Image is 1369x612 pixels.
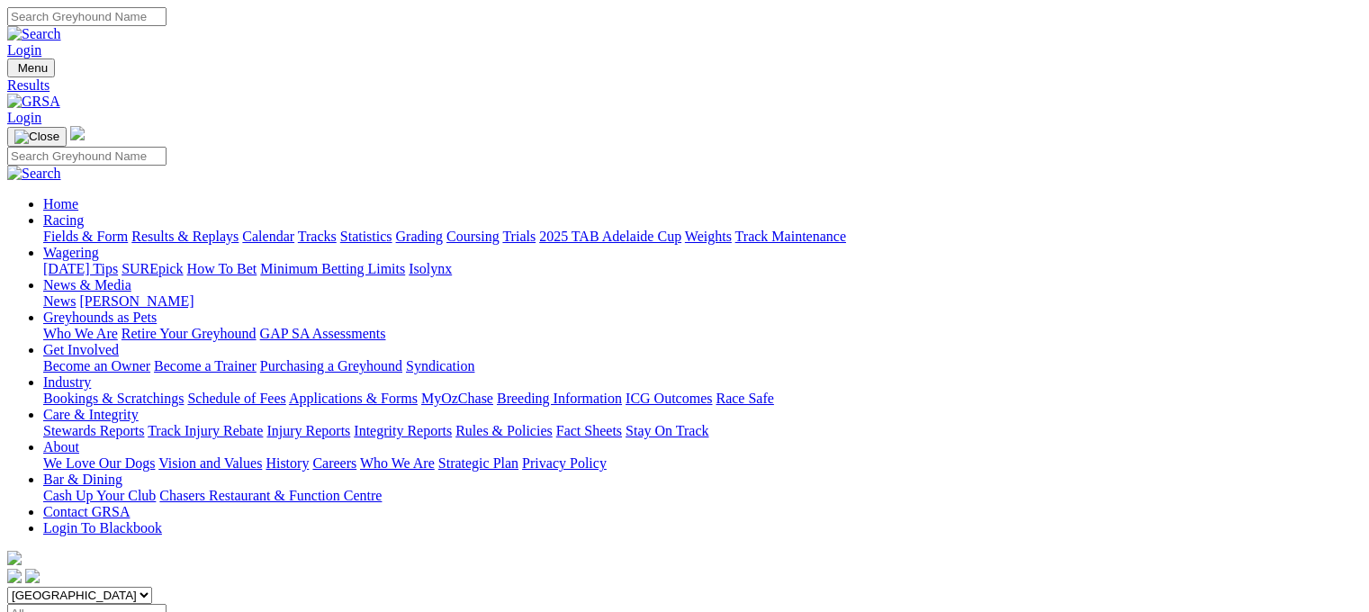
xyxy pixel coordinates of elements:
[289,391,418,406] a: Applications & Forms
[7,569,22,583] img: facebook.svg
[43,229,1362,245] div: Racing
[455,423,553,438] a: Rules & Policies
[7,147,167,166] input: Search
[18,61,48,75] span: Menu
[7,166,61,182] img: Search
[626,391,712,406] a: ICG Outcomes
[438,455,518,471] a: Strategic Plan
[43,196,78,211] a: Home
[43,439,79,454] a: About
[43,391,184,406] a: Bookings & Scratchings
[735,229,846,244] a: Track Maintenance
[159,488,382,503] a: Chasers Restaurant & Function Centre
[360,455,435,471] a: Who We Are
[409,261,452,276] a: Isolynx
[43,326,118,341] a: Who We Are
[154,358,257,373] a: Become a Trainer
[187,261,257,276] a: How To Bet
[43,310,157,325] a: Greyhounds as Pets
[7,94,60,110] img: GRSA
[260,326,386,341] a: GAP SA Assessments
[43,488,1362,504] div: Bar & Dining
[502,229,536,244] a: Trials
[685,229,732,244] a: Weights
[43,229,128,244] a: Fields & Form
[43,293,76,309] a: News
[43,455,155,471] a: We Love Our Dogs
[43,358,150,373] a: Become an Owner
[7,110,41,125] a: Login
[43,520,162,535] a: Login To Blackbook
[421,391,493,406] a: MyOzChase
[406,358,474,373] a: Syndication
[158,455,262,471] a: Vision and Values
[43,504,130,519] a: Contact GRSA
[260,261,405,276] a: Minimum Betting Limits
[266,423,350,438] a: Injury Reports
[539,229,681,244] a: 2025 TAB Adelaide Cup
[43,455,1362,472] div: About
[260,358,402,373] a: Purchasing a Greyhound
[43,374,91,390] a: Industry
[7,551,22,565] img: logo-grsa-white.png
[122,261,183,276] a: SUREpick
[43,293,1362,310] div: News & Media
[43,423,144,438] a: Stewards Reports
[716,391,773,406] a: Race Safe
[43,277,131,292] a: News & Media
[43,391,1362,407] div: Industry
[70,126,85,140] img: logo-grsa-white.png
[131,229,239,244] a: Results & Replays
[396,229,443,244] a: Grading
[43,423,1362,439] div: Care & Integrity
[312,455,356,471] a: Careers
[43,358,1362,374] div: Get Involved
[43,407,139,422] a: Care & Integrity
[354,423,452,438] a: Integrity Reports
[43,245,99,260] a: Wagering
[7,127,67,147] button: Toggle navigation
[7,77,1362,94] a: Results
[7,26,61,42] img: Search
[497,391,622,406] a: Breeding Information
[122,326,257,341] a: Retire Your Greyhound
[7,42,41,58] a: Login
[266,455,309,471] a: History
[43,472,122,487] a: Bar & Dining
[43,261,1362,277] div: Wagering
[242,229,294,244] a: Calendar
[7,58,55,77] button: Toggle navigation
[25,569,40,583] img: twitter.svg
[43,212,84,228] a: Racing
[79,293,194,309] a: [PERSON_NAME]
[446,229,500,244] a: Coursing
[43,342,119,357] a: Get Involved
[187,391,285,406] a: Schedule of Fees
[148,423,263,438] a: Track Injury Rebate
[43,261,118,276] a: [DATE] Tips
[14,130,59,144] img: Close
[340,229,392,244] a: Statistics
[298,229,337,244] a: Tracks
[626,423,708,438] a: Stay On Track
[522,455,607,471] a: Privacy Policy
[43,326,1362,342] div: Greyhounds as Pets
[556,423,622,438] a: Fact Sheets
[7,7,167,26] input: Search
[43,488,156,503] a: Cash Up Your Club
